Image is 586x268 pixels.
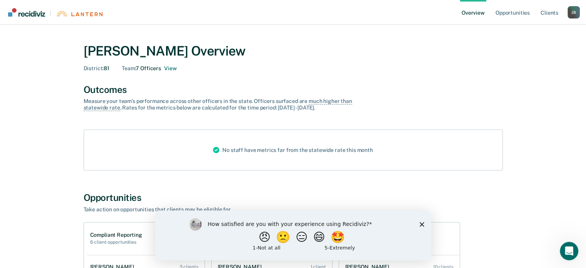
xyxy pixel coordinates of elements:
img: Recidiviz [8,8,45,17]
iframe: Survey by Kim from Recidiviz [155,211,431,260]
iframe: Intercom live chat [560,242,578,260]
span: District : [84,65,104,71]
div: Outcomes [84,84,503,95]
div: Opportunities [84,192,503,203]
div: [PERSON_NAME] Overview [84,43,503,59]
div: No staff have metrics far from the statewide rate this month [207,130,379,170]
div: 81 [84,65,110,72]
div: 7 Officers [122,65,176,72]
div: Take action on opportunities that clients may be eligible for. [84,206,353,213]
h2: 6 client opportunities [90,239,142,245]
button: 7 officers on Joseph Bradley's Team [164,65,176,72]
div: Measure your team’s performance across other officer s in the state. Officer s surfaced are . Rat... [84,98,353,111]
span: | [45,10,56,17]
h1: Compliant Reporting [90,232,142,238]
span: Team : [122,65,136,71]
span: much higher than statewide rate [84,98,352,111]
div: J B [568,6,580,19]
img: Lantern [56,11,102,17]
button: Profile dropdown button [568,6,580,19]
